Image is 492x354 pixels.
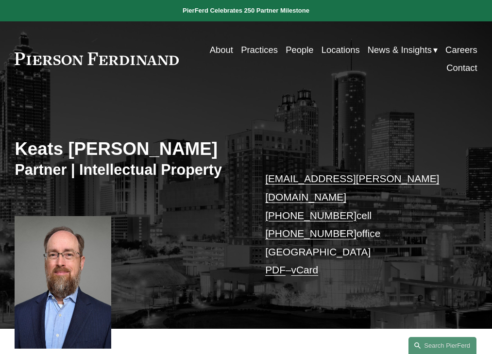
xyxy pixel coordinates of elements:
span: News & Insights [368,42,432,58]
a: PDF [265,264,286,275]
a: Practices [241,41,278,59]
a: [EMAIL_ADDRESS][PERSON_NAME][DOMAIN_NAME] [265,173,439,202]
a: Search this site [408,337,476,354]
a: vCard [291,264,319,275]
a: Locations [322,41,360,59]
a: [PHONE_NUMBER] [265,210,356,221]
a: Contact [446,59,477,77]
a: [PHONE_NUMBER] [265,228,356,239]
a: People [286,41,313,59]
a: Careers [445,41,477,59]
a: About [210,41,233,59]
h2: Keats [PERSON_NAME] [15,138,246,160]
h3: Partner | Intellectual Property [15,161,246,179]
a: folder dropdown [368,41,438,59]
p: cell office [GEOGRAPHIC_DATA] – [265,169,458,279]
